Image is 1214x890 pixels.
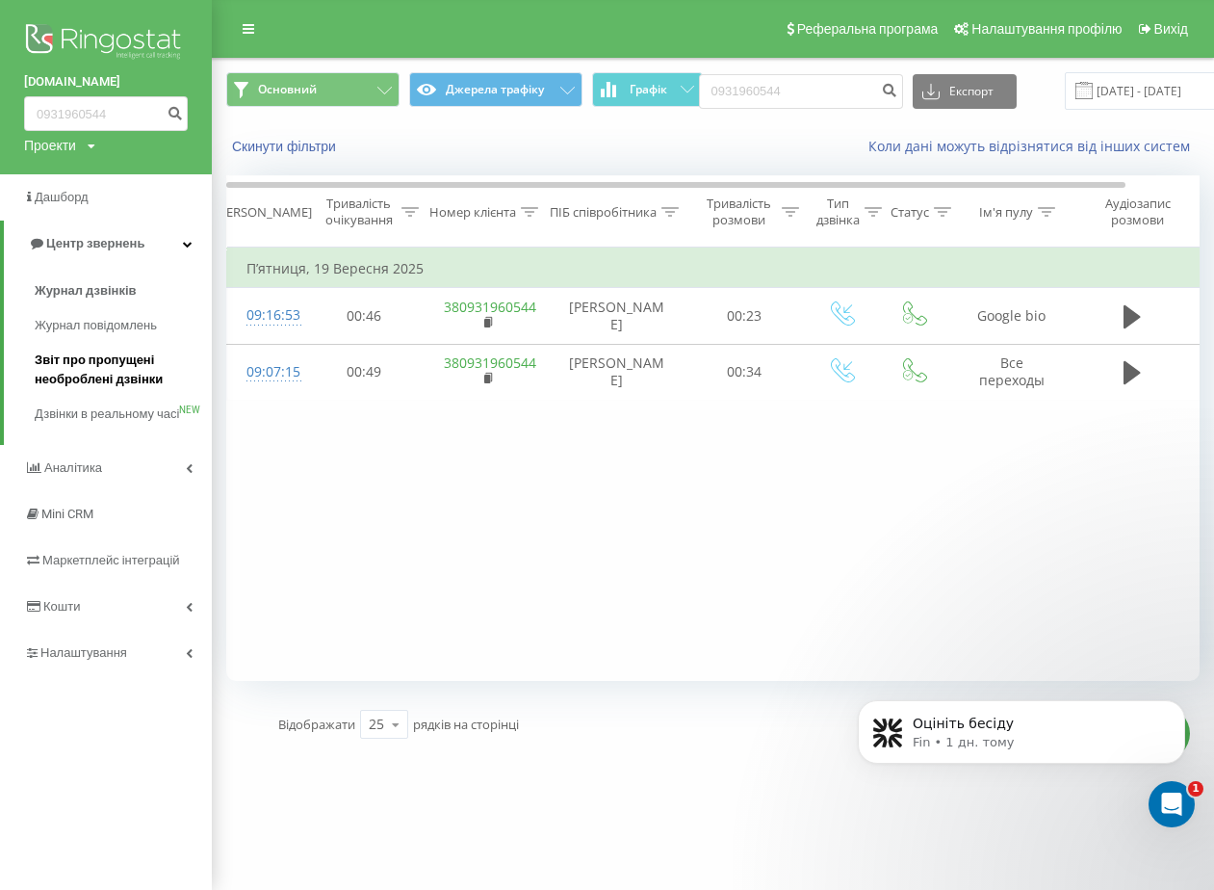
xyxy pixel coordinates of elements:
span: рядків на сторінці [413,716,519,733]
span: Дашборд [35,190,89,204]
div: Проекти [24,136,76,155]
span: Дзвінки в реальному часі [35,405,179,424]
div: Номер клієнта [429,204,516,221]
div: Тривалість розмови [701,196,777,228]
div: 09:16:53 [246,297,285,334]
iframe: Intercom live chat [1149,781,1195,827]
input: Пошук за номером [699,74,903,109]
button: Графік [592,72,703,107]
a: Центр звернень [4,221,212,267]
td: Все переходы [949,344,1074,400]
td: [PERSON_NAME] [550,344,684,400]
a: [DOMAIN_NAME] [24,72,188,92]
div: Аудіозапис розмови [1091,196,1184,228]
span: Відображати [278,716,355,733]
span: Реферальна програма [797,21,939,37]
a: 380931960544 [444,353,536,372]
td: 00:34 [684,344,805,400]
span: Журнал дзвінків [35,281,137,301]
button: Скинути фільтри [226,138,346,155]
div: [PERSON_NAME] [215,204,312,221]
input: Пошук за номером [24,96,188,131]
td: [PERSON_NAME] [550,288,684,344]
a: Дзвінки в реальному часіNEW [35,397,212,432]
td: 00:23 [684,288,805,344]
td: 00:46 [304,288,425,344]
a: Звіт про пропущені необроблені дзвінки [35,343,212,397]
div: Ім'я пулу [979,204,1033,221]
span: Налаштування [40,645,127,660]
span: Аналiтика [44,460,102,475]
span: Центр звернень [46,236,144,250]
span: Журнал повідомлень [35,316,157,335]
span: Mini CRM [41,507,93,521]
span: Кошти [43,599,80,614]
span: 1 [1188,781,1203,797]
button: Експорт [913,74,1017,109]
span: Звіт про пропущені необроблені дзвінки [35,351,202,389]
div: Тривалість очікування [321,196,397,228]
a: Журнал повідомлень [35,308,212,343]
div: Статус [891,204,929,221]
a: 380931960544 [444,298,536,316]
div: 09:07:15 [246,353,285,391]
div: ПІБ співробітника [550,204,657,221]
span: Налаштування профілю [971,21,1122,37]
iframe: Intercom notifications повідомлення [829,660,1214,838]
span: Маркетплейс інтеграцій [42,553,180,567]
td: Google bio [949,288,1074,344]
div: 25 [369,715,384,734]
td: 00:49 [304,344,425,400]
button: Основний [226,72,400,107]
a: Коли дані можуть відрізнятися вiд інших систем [868,137,1200,155]
button: Джерела трафіку [409,72,582,107]
span: Графік [630,83,667,96]
span: Основний [258,82,317,97]
div: Тип дзвінка [816,196,860,228]
a: Журнал дзвінків [35,274,212,308]
img: Ringostat logo [24,19,188,67]
span: Вихід [1154,21,1188,37]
